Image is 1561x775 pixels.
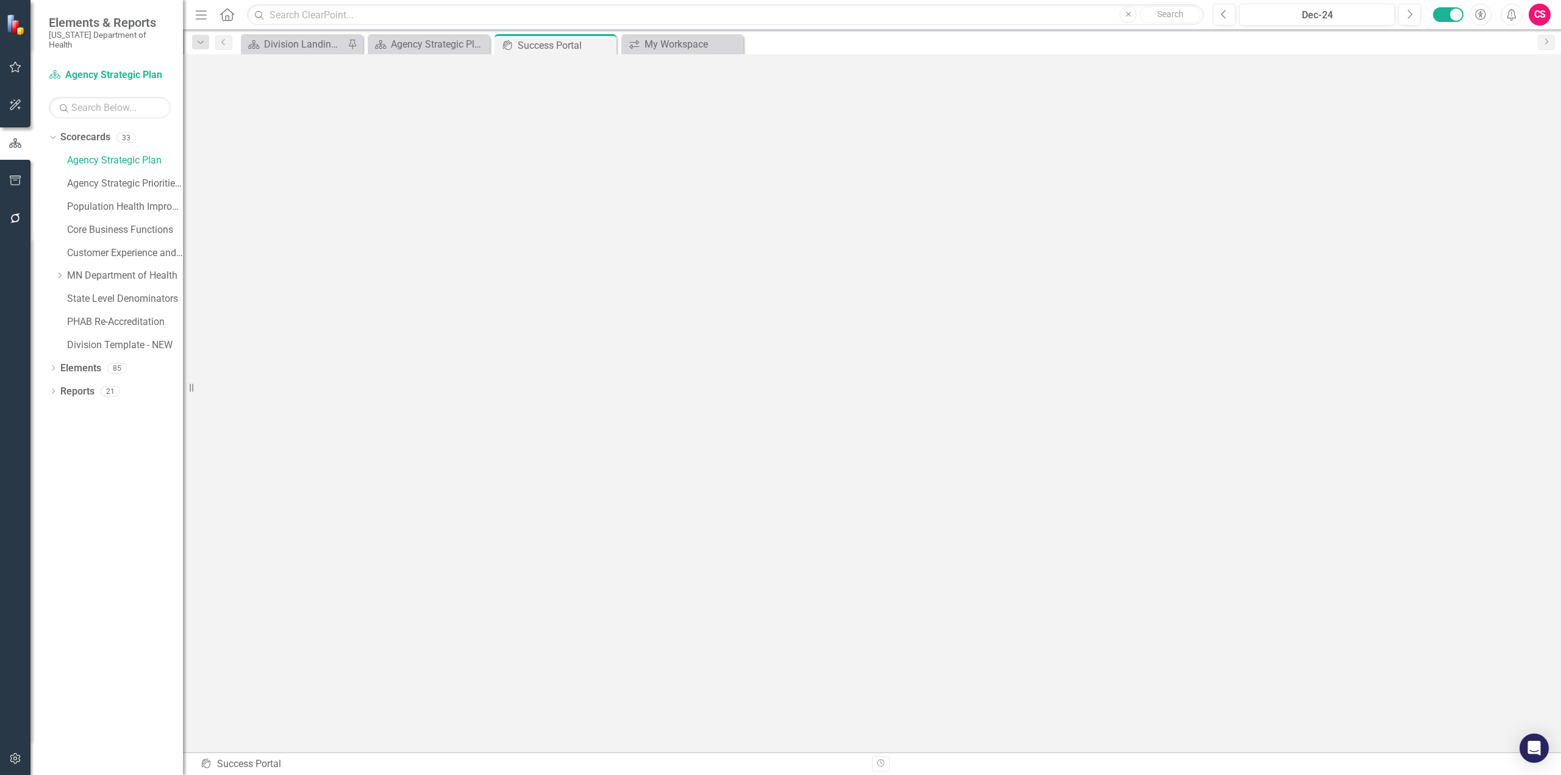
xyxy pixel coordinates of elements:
a: Core Business Functions [67,223,183,237]
iframe: Success Portal [183,50,1561,748]
a: My Workspace [624,37,740,52]
a: State Level Denominators [67,292,183,306]
button: Search [1140,6,1201,23]
a: Division Template - NEW [67,338,183,352]
div: 33 [116,132,136,143]
button: CS [1529,4,1551,26]
a: Customer Experience and Needs [67,246,183,260]
div: Open Intercom Messenger [1520,734,1549,763]
img: ClearPoint Strategy [6,13,27,35]
div: Division Landing Page [264,37,345,52]
div: 85 [107,363,127,373]
a: Agency Strategic Priorities (Duplicate) [67,177,183,191]
button: Dec-24 [1239,4,1395,26]
small: [US_STATE] Department of Health [49,30,171,50]
div: Success Portal [200,757,863,771]
a: Agency Strategic Plan [371,37,487,52]
a: Reports [60,385,95,399]
input: Search Below... [49,97,171,118]
span: Elements & Reports [49,15,171,30]
a: Division Landing Page [244,37,345,52]
div: 21 [101,386,120,396]
a: Population Health Improvement [67,200,183,214]
div: Agency Strategic Plan [391,37,487,52]
a: Scorecards [60,130,110,145]
a: Agency Strategic Plan [49,68,171,82]
a: Elements [60,362,101,376]
div: My Workspace [645,37,740,52]
div: Success Portal [518,38,613,53]
input: Search ClearPoint... [247,4,1204,26]
a: Agency Strategic Plan [67,154,183,168]
a: MN Department of Health [67,269,183,283]
div: Dec-24 [1243,8,1391,23]
a: PHAB Re-Accreditation [67,315,183,329]
span: Search [1157,9,1184,19]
